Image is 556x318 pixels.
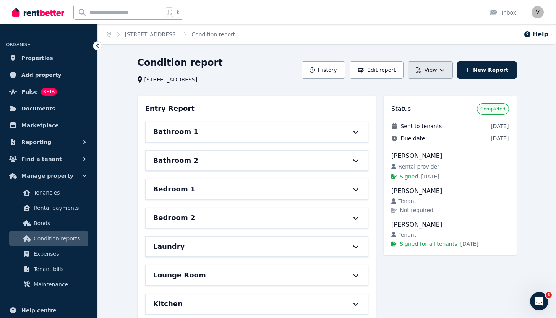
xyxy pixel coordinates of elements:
a: Condition reports [9,231,88,246]
span: Maintenance [34,280,85,289]
button: Manage property [6,168,91,183]
span: Pulse [21,87,38,96]
span: [DATE] [421,173,439,180]
h3: Status: [391,104,413,114]
span: Sent to tenants [400,122,442,130]
span: Due date [400,135,425,142]
span: [STREET_ADDRESS] [144,76,198,83]
a: Tenant bills [9,261,88,277]
h3: Entry Report [145,103,195,114]
a: Help centre [6,303,91,318]
h1: Condition report [138,57,223,69]
span: Find a tenant [21,154,62,164]
img: vinall.banga@gmail.com [532,6,544,18]
span: Tenancies [34,188,85,197]
button: Reporting [6,135,91,150]
h6: Bathroom 2 [153,155,198,166]
div: [PERSON_NAME] [391,187,509,196]
span: Completed [480,106,505,112]
div: [PERSON_NAME] [391,220,509,229]
span: ORGANISE [6,42,30,47]
div: Inbox [490,9,516,16]
h6: Bedroom 2 [153,213,195,223]
h6: Laundry [153,241,185,252]
span: Marketplace [21,121,58,130]
span: Reporting [21,138,51,147]
span: Add property [21,70,62,79]
button: Edit report [350,61,404,79]
button: History [302,61,345,79]
a: Documents [6,101,91,116]
button: Help [524,30,548,39]
a: Add property [6,67,91,83]
span: Rental payments [34,203,85,213]
span: BETA [41,88,57,96]
span: Bonds [34,219,85,228]
h6: Bathroom 1 [153,127,198,137]
nav: Breadcrumb [98,24,244,44]
a: Condition report [191,31,235,37]
div: [PERSON_NAME] [391,151,509,161]
span: 1 [546,292,552,298]
a: PulseBETA [6,84,91,99]
span: Tenant bills [34,264,85,274]
span: [DATE] [491,122,509,130]
button: View [408,61,452,79]
a: [STREET_ADDRESS] [125,31,178,37]
span: k [177,9,179,15]
span: Tenant [399,197,417,205]
h6: Lounge Room [153,270,206,281]
img: RentBetter [12,6,64,18]
span: [DATE] [460,240,478,248]
a: New Report [457,61,517,79]
span: Signed [400,173,418,180]
iframe: Intercom live chat [530,292,548,310]
span: Expenses [34,249,85,258]
a: Tenancies [9,185,88,200]
span: [DATE] [491,135,509,142]
a: Expenses [9,246,88,261]
h6: Bedroom 1 [153,184,195,195]
span: Tenant [399,231,417,238]
a: Rental payments [9,200,88,216]
a: Maintenance [9,277,88,292]
span: Signed for all tenants [400,240,457,248]
a: Bonds [9,216,88,231]
span: Help centre [21,306,57,315]
span: Rental provider [399,163,439,170]
button: Find a tenant [6,151,91,167]
span: Condition reports [34,234,85,243]
span: Not required [400,206,433,214]
span: Properties [21,54,53,63]
span: Documents [21,104,55,113]
span: Manage property [21,171,73,180]
h6: Kitchen [153,299,183,309]
a: Properties [6,50,91,66]
a: Marketplace [6,118,91,133]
